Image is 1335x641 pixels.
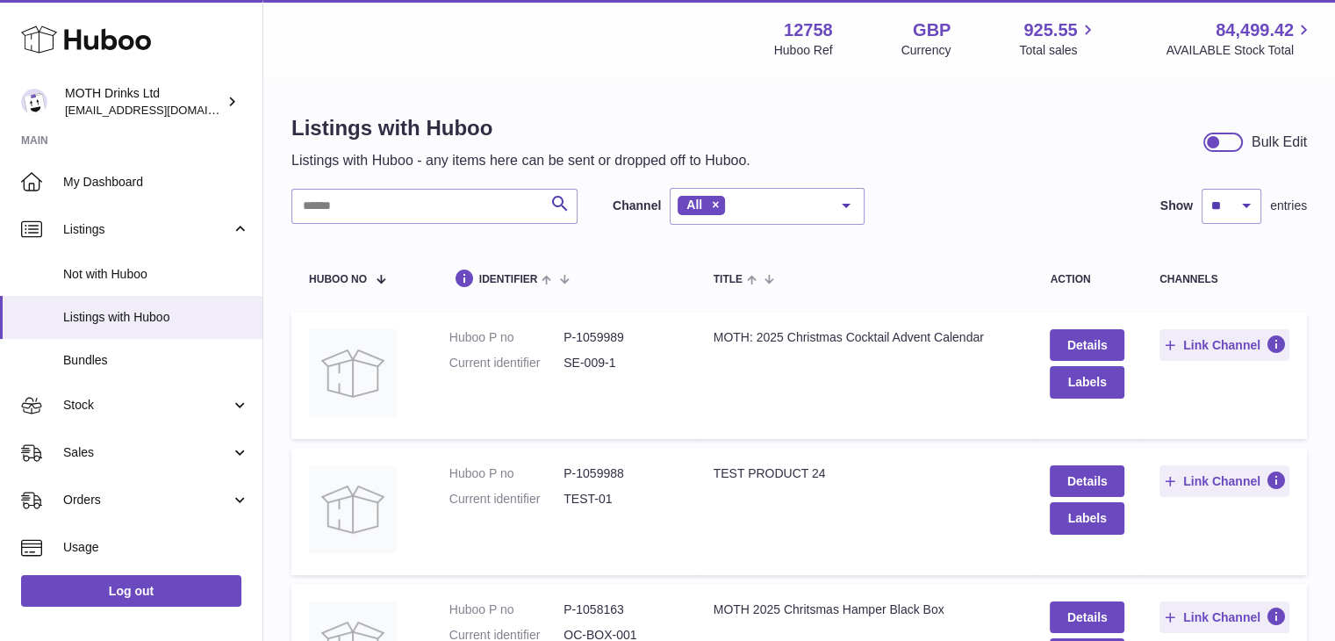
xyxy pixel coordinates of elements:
[563,601,678,618] dd: P-1058163
[1050,329,1123,361] a: Details
[1019,42,1097,59] span: Total sales
[714,601,1016,618] div: MOTH 2025 Chritsmas Hamper Black Box
[63,444,231,461] span: Sales
[1023,18,1077,42] span: 925.55
[613,198,661,214] label: Channel
[449,601,563,618] dt: Huboo P no
[1183,337,1260,353] span: Link Channel
[714,329,1016,346] div: MOTH: 2025 Christmas Cocktail Advent Calendar
[1183,609,1260,625] span: Link Channel
[1050,274,1123,285] div: action
[1252,133,1307,152] div: Bulk Edit
[291,114,750,142] h1: Listings with Huboo
[65,103,258,117] span: [EMAIL_ADDRESS][DOMAIN_NAME]
[714,465,1016,482] div: TEST PRODUCT 24
[1160,198,1193,214] label: Show
[65,85,223,119] div: MOTH Drinks Ltd
[1050,502,1123,534] button: Labels
[1050,601,1123,633] a: Details
[1159,274,1289,285] div: channels
[1166,42,1314,59] span: AVAILABLE Stock Total
[1159,601,1289,633] button: Link Channel
[774,42,833,59] div: Huboo Ref
[1159,465,1289,497] button: Link Channel
[714,274,743,285] span: title
[1019,18,1097,59] a: 925.55 Total sales
[63,309,249,326] span: Listings with Huboo
[563,355,678,371] dd: SE-009-1
[1183,473,1260,489] span: Link Channel
[1050,465,1123,497] a: Details
[291,151,750,170] p: Listings with Huboo - any items here can be sent or dropped off to Huboo.
[1270,198,1307,214] span: entries
[449,329,563,346] dt: Huboo P no
[1216,18,1294,42] span: 84,499.42
[21,575,241,607] a: Log out
[563,465,678,482] dd: P-1059988
[563,491,678,508] dd: TEST-01
[63,174,249,191] span: My Dashboard
[1050,366,1123,398] button: Labels
[63,492,231,508] span: Orders
[1166,18,1314,59] a: 84,499.42 AVAILABLE Stock Total
[1159,329,1289,361] button: Link Channel
[901,42,951,59] div: Currency
[449,465,563,482] dt: Huboo P no
[309,329,397,417] img: MOTH: 2025 Christmas Cocktail Advent Calendar
[784,18,833,42] strong: 12758
[686,198,702,212] span: All
[63,539,249,556] span: Usage
[63,397,231,414] span: Stock
[479,274,538,285] span: identifier
[449,355,563,371] dt: Current identifier
[21,89,47,115] img: orders@mothdrinks.com
[63,266,249,283] span: Not with Huboo
[63,221,231,238] span: Listings
[449,491,563,508] dt: Current identifier
[309,465,397,553] img: TEST PRODUCT 24
[913,18,951,42] strong: GBP
[63,352,249,369] span: Bundles
[309,274,367,285] span: Huboo no
[563,329,678,346] dd: P-1059989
